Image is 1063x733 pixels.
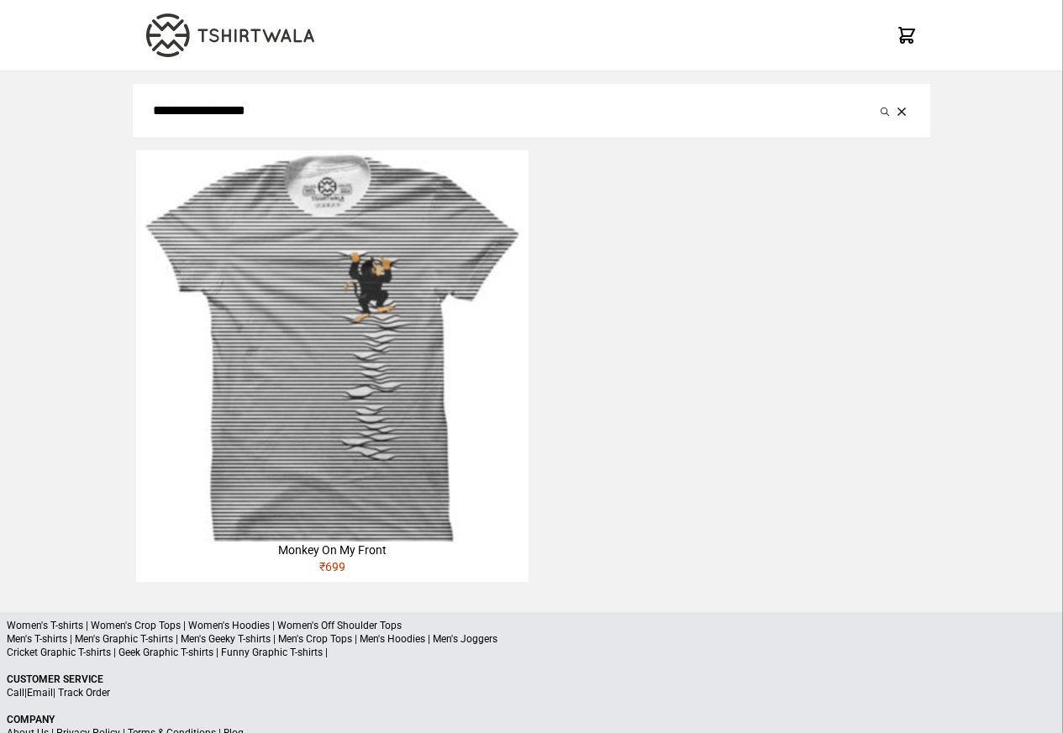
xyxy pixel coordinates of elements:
[7,673,1056,686] p: Customer Service
[7,686,1056,699] p: | |
[136,150,528,582] a: Monkey On My Front₹699
[876,101,893,121] button: Submit your search query.
[893,101,910,121] button: Clear the search query.
[7,646,1056,659] p: Cricket Graphic T-shirts | Geek Graphic T-shirts | Funny Graphic T-shirts |
[136,558,528,582] div: ₹ 699
[27,687,53,699] a: Email
[58,687,110,699] a: Track Order
[146,13,314,57] img: TW-LOGO-400-104.png
[136,150,528,542] img: monkey-climbing-320x320.jpg
[7,687,24,699] a: Call
[7,713,1056,726] p: Company
[7,619,1056,632] p: Women's T-shirts | Women's Crop Tops | Women's Hoodies | Women's Off Shoulder Tops
[7,632,1056,646] p: Men's T-shirts | Men's Graphic T-shirts | Men's Geeky T-shirts | Men's Crop Tops | Men's Hoodies ...
[136,542,528,558] div: Monkey On My Front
